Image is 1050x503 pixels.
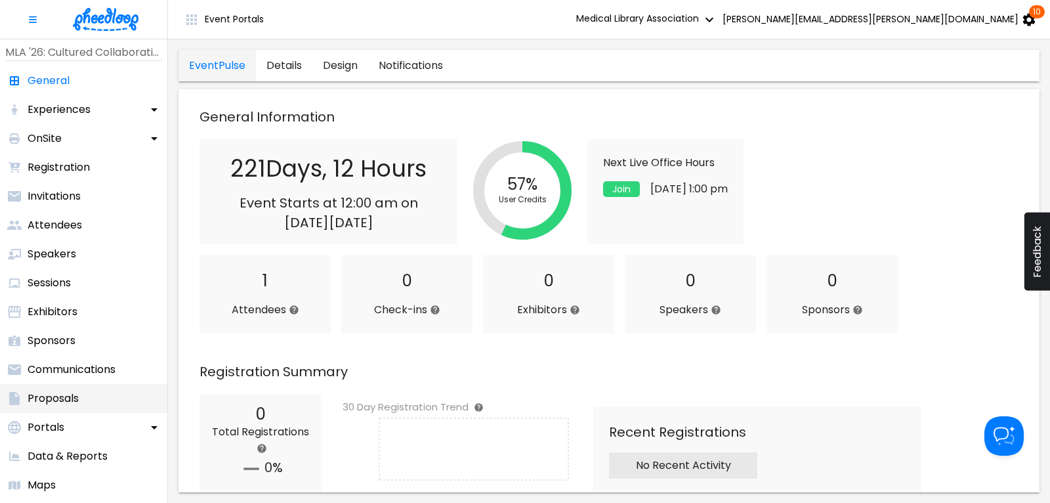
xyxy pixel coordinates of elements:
[28,102,91,118] p: Experiences
[603,181,640,197] button: Join
[173,7,274,33] button: Event Portals
[256,50,312,81] a: general-tab-details
[984,416,1024,456] iframe: Help Scout Beacon - Open
[28,188,81,204] p: Invitations
[28,333,75,349] p: Sponsors
[352,271,462,291] h2: 0
[210,456,311,482] h2: 0%
[73,8,138,31] img: logo
[614,458,752,473] p: No Recent Activity
[28,362,115,378] p: Communications
[777,271,887,291] h2: 0
[1031,226,1043,278] span: Feedback
[723,14,1018,24] span: [PERSON_NAME][EMAIL_ADDRESS][PERSON_NAME][DOMAIN_NAME]
[368,50,453,81] a: general-tab-notifications
[574,7,720,33] button: Medical Library Association
[507,175,537,194] div: 57%
[609,422,906,442] p: Recent Registrations
[210,424,311,456] p: Total Registrations
[635,271,745,291] h2: 0
[210,271,320,291] h2: 1
[603,181,650,197] a: Join
[28,217,82,233] p: Attendees
[570,305,580,315] svg: Represents the total # of approved Exhibitors represented at your event.
[199,105,1029,129] p: General Information
[1029,5,1045,18] span: 10
[28,420,64,435] p: Portals
[852,305,863,315] svg: Represents the total # of approved Sponsors represented at your event.
[199,360,1029,383] p: Registration Summary
[28,246,76,262] p: Speakers
[28,448,108,464] p: Data & Reports
[499,194,547,206] div: User Credits
[5,45,162,60] p: MLA '26: Cultured Collaborations
[210,155,447,183] h2: 221 Days , 12 Hours
[210,193,447,213] p: Event Starts at 12:00 am on
[650,181,728,197] p: [DATE] 1:00 pm
[720,7,1039,33] button: [PERSON_NAME][EMAIL_ADDRESS][PERSON_NAME][DOMAIN_NAME] 10
[343,399,604,415] h6: 30 Day Registration Trend
[430,305,440,315] svg: The total number of attendees who have checked into your event.
[493,302,604,318] p: Exhibitors
[28,275,71,291] p: Sessions
[257,443,267,454] svg: This number represents the total number of completed registrations at your event. The percentage ...
[210,302,320,318] p: Attendees
[28,131,62,146] p: OnSite
[28,160,90,175] p: Registration
[612,184,631,194] span: Join
[312,50,368,81] a: general-tab-design
[777,302,887,318] p: Sponsors
[28,391,79,406] p: Proposals
[493,271,604,291] h2: 0
[210,213,447,232] p: [DATE] [DATE]
[635,302,745,318] p: Speakers
[352,302,462,318] p: Check-ins
[28,73,70,89] p: General
[210,405,311,424] h2: 0
[711,305,721,315] svg: Represents the total # of Speakers represented at your event.
[205,14,264,24] span: Event Portals
[603,155,740,171] p: Next Live Office Hours
[28,304,77,320] p: Exhibitors
[474,403,484,412] svg: This graph represents the number of total registrations completed per day over the past 30 days o...
[289,305,299,315] svg: The total number of attendees at your event consuming user credits. This number does not include ...
[178,50,256,81] a: general-tab-EventPulse
[178,50,453,81] div: general tabs
[28,477,56,493] p: Maps
[576,12,717,25] span: Medical Library Association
